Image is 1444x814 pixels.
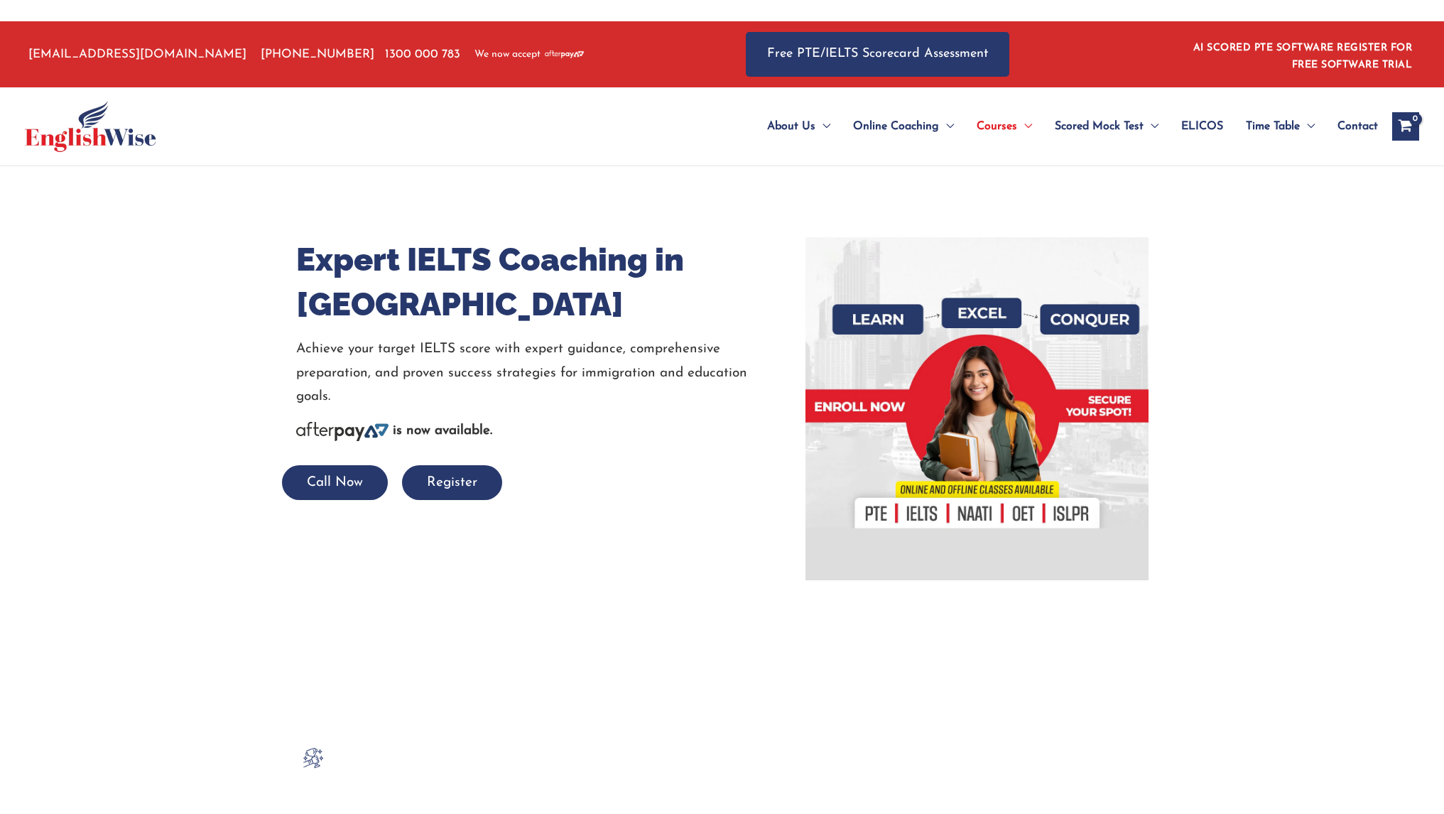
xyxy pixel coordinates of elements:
img: cropped-ew-logo [25,101,156,152]
aside: Header Widget 1 [1185,31,1419,77]
p: 30000+ Successful Students [341,745,513,769]
a: About UsMenu Toggle [756,102,842,151]
a: CoursesMenu Toggle [965,102,1043,151]
span: Menu Toggle [1300,102,1315,151]
img: Afterpay-Logo [296,422,389,441]
p: Achieve your target IELTS score with expert guidance, comprehensive preparation, and proven succe... [296,337,785,408]
a: 1300 000 783 [385,48,460,60]
a: Scored Mock TestMenu Toggle [1043,102,1170,151]
span: We now accept [474,48,541,62]
a: [EMAIL_ADDRESS][DOMAIN_NAME] [25,48,246,60]
a: Call Now [282,476,388,489]
a: [PHONE_NUMBER] [261,48,374,60]
span: Courses [977,102,1017,151]
b: is now available. [393,424,492,438]
a: ELICOS [1170,102,1234,151]
span: Menu Toggle [1144,102,1158,151]
span: Time Table [1246,102,1300,151]
a: Time TableMenu Toggle [1234,102,1326,151]
a: Online CoachingMenu Toggle [842,102,965,151]
img: banner-new-img [805,237,1149,580]
button: Register [402,465,502,500]
span: Menu Toggle [939,102,954,151]
span: Menu Toggle [815,102,830,151]
a: AI SCORED PTE SOFTWARE REGISTER FOR FREE SOFTWARE TRIAL [1193,43,1413,70]
a: Contact [1326,102,1378,151]
span: Contact [1337,102,1378,151]
span: Scored Mock Test [1055,102,1144,151]
a: Register [402,476,502,489]
span: About Us [767,102,815,151]
h1: Expert IELTS Coaching in [GEOGRAPHIC_DATA] [296,237,785,327]
img: Afterpay-Logo [545,50,584,58]
span: Online Coaching [853,102,939,151]
nav: Site Navigation: Main Menu [733,102,1378,151]
button: Call Now [282,465,388,500]
a: Free PTE/IELTS Scorecard Assessment [746,32,1009,77]
h2: Your Gateway to Global Opportunities Through IELTS Success [587,722,1149,747]
span: Menu Toggle [1017,102,1032,151]
span: ELICOS [1181,102,1223,151]
a: View Shopping Cart, empty [1392,112,1419,141]
img: null [296,741,330,775]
